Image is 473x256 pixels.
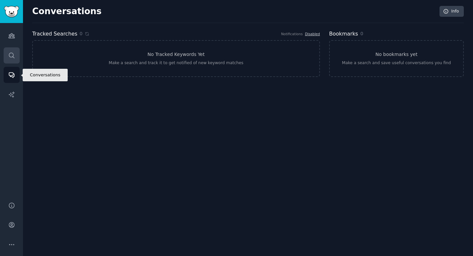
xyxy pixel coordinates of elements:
h2: Bookmarks [329,30,358,38]
span: 0 [79,30,82,37]
img: GummySearch logo [4,6,19,17]
a: No Tracked Keywords YetMake a search and track it to get notified of new keyword matches [32,40,320,77]
h3: No bookmarks yet [375,51,417,58]
div: Make a search and save useful conversations you find [342,60,451,66]
div: Make a search and track it to get notified of new keyword matches [109,60,243,66]
a: Disabled [305,32,320,36]
div: Notifications [281,32,303,36]
h2: Tracked Searches [32,30,77,38]
h3: No Tracked Keywords Yet [147,51,205,58]
a: No bookmarks yetMake a search and save useful conversations you find [329,40,464,77]
a: Info [439,6,464,17]
span: 0 [360,31,363,36]
h2: Conversations [32,6,101,17]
